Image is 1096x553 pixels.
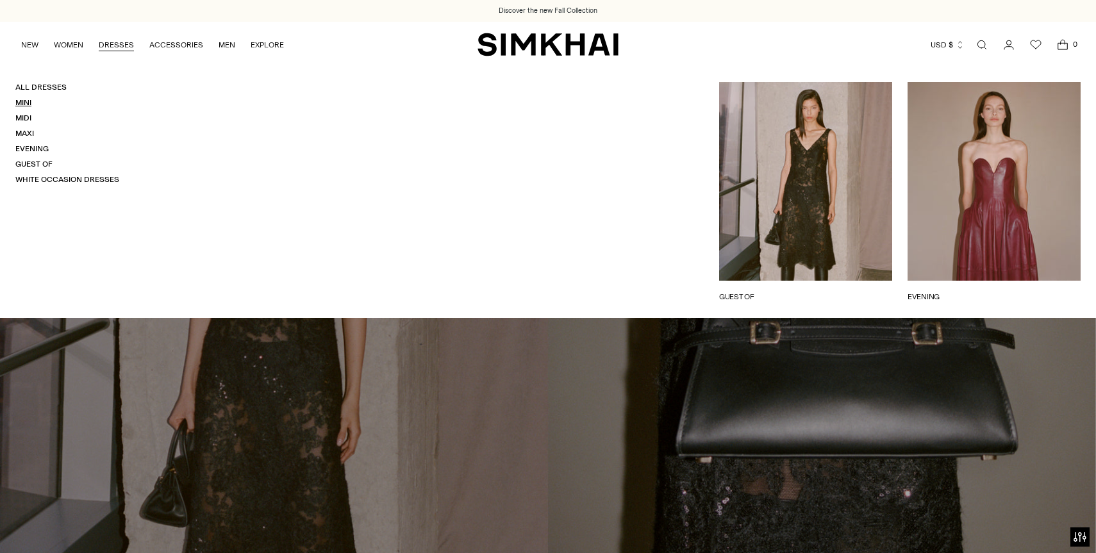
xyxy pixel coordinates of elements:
a: Discover the new Fall Collection [499,6,597,16]
a: Wishlist [1023,32,1049,58]
a: NEW [21,31,38,59]
a: Open search modal [969,32,995,58]
a: EXPLORE [251,31,284,59]
a: DRESSES [99,31,134,59]
a: SIMKHAI [477,32,619,57]
a: ACCESSORIES [149,31,203,59]
a: WOMEN [54,31,83,59]
a: Go to the account page [996,32,1022,58]
a: MEN [219,31,235,59]
button: USD $ [931,31,965,59]
span: 0 [1069,38,1081,50]
a: Open cart modal [1050,32,1075,58]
